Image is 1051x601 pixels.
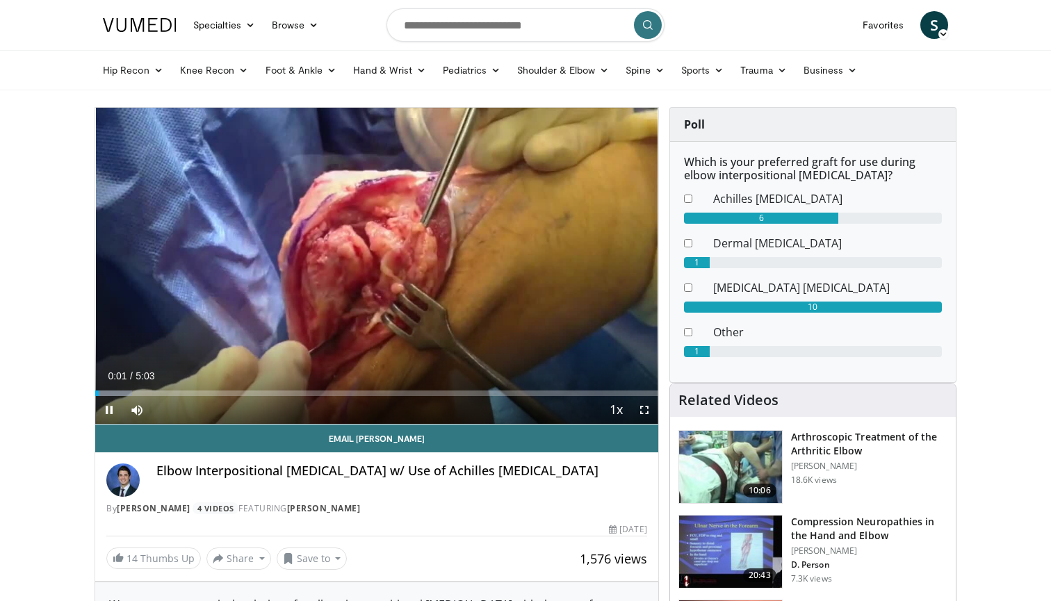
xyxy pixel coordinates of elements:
a: Favorites [854,11,912,39]
a: 10:06 Arthroscopic Treatment of the Arthritic Elbow [PERSON_NAME] 18.6K views [678,430,947,504]
strong: Poll [684,117,705,132]
dd: Achilles [MEDICAL_DATA] [703,190,952,207]
span: 10:06 [743,484,776,497]
span: 20:43 [743,568,776,582]
a: Business [795,56,866,84]
span: 0:01 [108,370,127,381]
p: [PERSON_NAME] [791,545,947,557]
a: Email [PERSON_NAME] [95,425,658,452]
button: Save to [277,548,348,570]
div: 6 [684,213,839,224]
a: Sports [673,56,733,84]
img: 38495_0000_3.png.150x105_q85_crop-smart_upscale.jpg [679,431,782,503]
p: 7.3K views [791,573,832,584]
a: [PERSON_NAME] [117,502,190,514]
a: Shoulder & Elbow [509,56,617,84]
a: Trauma [732,56,795,84]
dd: Dermal [MEDICAL_DATA] [703,235,952,252]
div: By FEATURING [106,502,647,515]
a: 20:43 Compression Neuropathies in the Hand and Elbow [PERSON_NAME] D. Person 7.3K views [678,515,947,588]
a: Pediatrics [434,56,509,84]
h6: Which is your preferred graft for use during elbow interpositional [MEDICAL_DATA]? [684,156,942,182]
span: 1,576 views [580,550,647,567]
img: VuMedi Logo [103,18,177,32]
h3: Arthroscopic Treatment of the Arthritic Elbow [791,430,947,458]
a: Foot & Ankle [257,56,345,84]
h4: Related Videos [678,392,779,409]
p: [PERSON_NAME] [791,461,947,472]
h3: Compression Neuropathies in the Hand and Elbow [791,515,947,543]
a: Browse [263,11,327,39]
div: [DATE] [609,523,646,536]
p: D. Person [791,559,947,570]
div: 1 [684,346,710,357]
span: / [130,370,133,381]
a: 14 Thumbs Up [106,548,201,569]
img: Avatar [106,463,140,497]
a: S [920,11,948,39]
button: Fullscreen [630,396,658,424]
a: Spine [617,56,672,84]
video-js: Video Player [95,108,658,425]
button: Mute [123,396,151,424]
img: b54436d8-8e88-4114-8e17-c60436be65a7.150x105_q85_crop-smart_upscale.jpg [679,516,782,588]
a: Hip Recon [95,56,172,84]
button: Share [206,548,271,570]
span: 5:03 [136,370,154,381]
button: Playback Rate [603,396,630,424]
h4: Elbow Interpositional [MEDICAL_DATA] w/ Use of Achilles [MEDICAL_DATA] [156,463,647,479]
div: 1 [684,257,710,268]
dd: [MEDICAL_DATA] [MEDICAL_DATA] [703,279,952,296]
a: [PERSON_NAME] [287,502,361,514]
a: Knee Recon [172,56,257,84]
p: 18.6K views [791,475,837,486]
button: Pause [95,396,123,424]
span: 14 [127,552,138,565]
input: Search topics, interventions [386,8,665,42]
a: Hand & Wrist [345,56,434,84]
a: Specialties [185,11,263,39]
a: 4 Videos [193,502,238,514]
div: 10 [684,302,942,313]
dd: Other [703,324,952,340]
div: Progress Bar [95,390,658,396]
